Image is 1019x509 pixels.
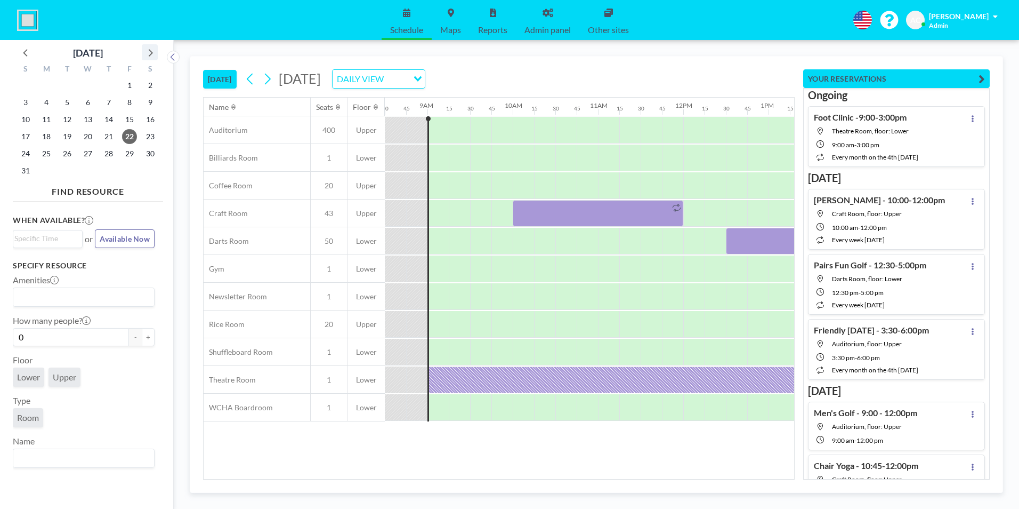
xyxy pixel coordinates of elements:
[18,163,33,178] span: Sunday, August 31, 2025
[316,102,333,112] div: Seats
[861,289,884,297] span: 5:00 PM
[832,141,854,149] span: 9:00 AM
[617,105,623,112] div: 15
[467,105,474,112] div: 30
[18,146,33,161] span: Sunday, August 24, 2025
[553,105,559,112] div: 30
[13,315,91,326] label: How many people?
[347,320,385,329] span: Upper
[129,328,142,346] button: -
[15,63,36,77] div: S
[745,105,751,112] div: 45
[143,146,158,161] span: Saturday, August 30, 2025
[122,112,137,127] span: Friday, August 15, 2025
[505,101,522,109] div: 10AM
[101,95,116,110] span: Thursday, August 7, 2025
[17,10,38,31] img: organization-logo
[353,102,371,112] div: Floor
[311,153,347,163] span: 1
[204,403,273,412] span: WCHA Boardroom
[203,70,237,89] button: [DATE]
[13,261,155,271] h3: Specify resource
[204,375,256,385] span: Theatre Room
[832,275,902,283] span: Darts Room, floor: Lower
[347,264,385,274] span: Lower
[13,355,33,365] label: Floor
[832,475,902,483] span: Craft Room, floor: Upper
[122,78,137,93] span: Friday, August 1, 2025
[73,45,103,60] div: [DATE]
[204,347,273,357] span: Shuffleboard Room
[101,146,116,161] span: Thursday, August 28, 2025
[204,125,248,135] span: Auditorium
[808,384,985,397] h3: [DATE]
[814,325,929,336] h4: Friendly [DATE] - 3:30-6:00pm
[18,129,33,144] span: Sunday, August 17, 2025
[347,125,385,135] span: Upper
[204,153,258,163] span: Billiards Room
[204,320,245,329] span: Rice Room
[723,105,730,112] div: 30
[347,209,385,218] span: Upper
[854,141,856,149] span: -
[856,436,883,444] span: 12:00 PM
[100,234,150,243] span: Available Now
[80,129,95,144] span: Wednesday, August 20, 2025
[347,236,385,246] span: Lower
[119,63,140,77] div: F
[311,181,347,190] span: 20
[14,451,148,465] input: Search for option
[814,408,917,418] h4: Men's Golf - 9:00 - 12:00pm
[761,101,774,109] div: 1PM
[489,105,495,112] div: 45
[478,26,507,34] span: Reports
[531,105,538,112] div: 15
[382,105,389,112] div: 30
[85,234,93,244] span: or
[57,63,78,77] div: T
[659,105,666,112] div: 45
[311,347,347,357] span: 1
[347,347,385,357] span: Lower
[832,436,854,444] span: 9:00 AM
[590,101,608,109] div: 11AM
[17,412,39,423] span: Room
[204,181,253,190] span: Coffee Room
[311,264,347,274] span: 1
[13,395,30,406] label: Type
[387,72,407,86] input: Search for option
[832,127,909,135] span: Theatre Room, floor: Lower
[440,26,461,34] span: Maps
[808,171,985,185] h3: [DATE]
[13,182,163,197] h4: FIND RESOURCE
[675,101,692,109] div: 12PM
[832,423,902,431] span: Auditorium, floor: Upper
[638,105,644,112] div: 30
[808,89,985,102] h3: Ongoing
[204,236,249,246] span: Darts Room
[803,69,990,88] button: YOUR RESERVATIONS
[204,292,267,301] span: Newsletter Room
[39,95,54,110] span: Monday, August 4, 2025
[13,288,154,306] div: Search for option
[855,354,857,362] span: -
[311,236,347,246] span: 50
[18,95,33,110] span: Sunday, August 3, 2025
[143,112,158,127] span: Saturday, August 16, 2025
[858,224,860,232] span: -
[143,78,158,93] span: Saturday, August 2, 2025
[832,301,885,309] span: every week [DATE]
[14,290,148,304] input: Search for option
[832,210,902,218] span: Craft Room, floor: Upper
[13,230,82,246] div: Search for option
[814,460,918,471] h4: Chair Yoga - 10:45-12:00pm
[832,236,885,244] span: every week [DATE]
[39,112,54,127] span: Monday, August 11, 2025
[859,289,861,297] span: -
[80,112,95,127] span: Wednesday, August 13, 2025
[60,95,75,110] span: Tuesday, August 5, 2025
[39,129,54,144] span: Monday, August 18, 2025
[832,340,902,348] span: Auditorium, floor: Upper
[39,146,54,161] span: Monday, August 25, 2025
[702,105,708,112] div: 15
